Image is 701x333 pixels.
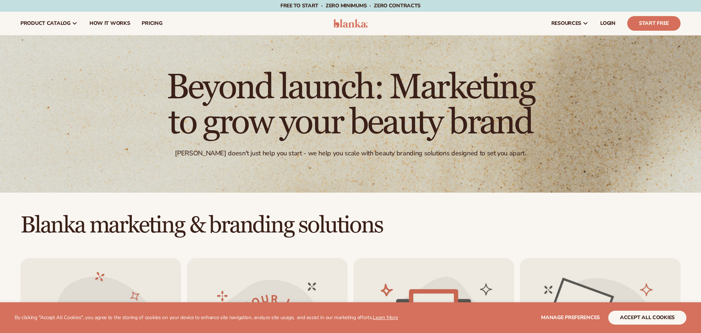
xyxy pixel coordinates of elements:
[545,12,594,35] a: resources
[280,2,421,9] span: Free to start · ZERO minimums · ZERO contracts
[142,20,162,26] span: pricing
[594,12,621,35] a: LOGIN
[373,314,398,321] a: Learn More
[15,12,84,35] a: product catalog
[136,12,168,35] a: pricing
[84,12,136,35] a: How It Works
[175,149,526,158] div: [PERSON_NAME] doesn't just help you start - we help you scale with beauty branding solutions desi...
[89,20,130,26] span: How It Works
[541,311,600,325] button: Manage preferences
[541,314,600,321] span: Manage preferences
[15,315,398,321] p: By clicking "Accept All Cookies", you agree to the storing of cookies on your device to enhance s...
[551,20,581,26] span: resources
[20,20,70,26] span: product catalog
[600,20,616,26] span: LOGIN
[150,70,551,140] h1: Beyond launch: Marketing to grow your beauty brand
[608,311,686,325] button: accept all cookies
[333,19,368,28] img: logo
[627,16,681,31] a: Start Free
